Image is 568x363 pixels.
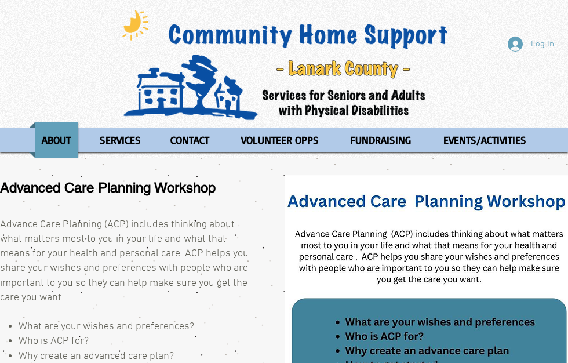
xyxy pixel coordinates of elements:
[19,350,174,362] span: Why create an advanced care plan?
[86,122,154,158] a: SERVICES
[37,122,76,158] p: ABOUT
[94,122,146,158] p: SERVICES
[157,122,223,158] a: CONTACT
[527,38,558,50] span: Log In
[19,321,194,333] span: What are your wishes and preferences?
[428,122,542,158] a: EVENTS/ACTIVITIES
[500,33,562,55] button: Log In
[236,122,324,158] p: VOLUNTEER OPPS
[165,122,214,158] p: CONTACT
[337,122,425,158] a: FUNDRAISING
[345,122,416,158] p: FUNDRAISING
[29,122,83,158] a: ABOUT
[438,122,531,158] p: EVENTS/ACTIVITIES
[226,122,334,158] a: VOLUNTEER OPPS
[19,335,89,347] span: Who is ACP for?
